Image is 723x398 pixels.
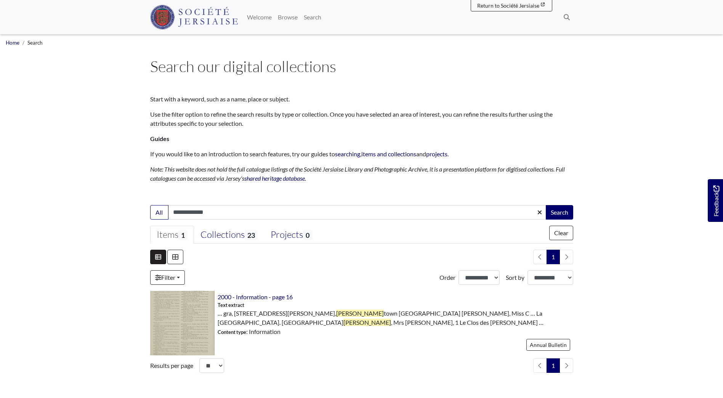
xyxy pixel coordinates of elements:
[244,175,305,182] a: shared heritage database
[150,57,573,75] h1: Search our digital collections
[218,302,244,309] span: Text extract
[439,273,455,282] label: Order
[27,40,43,46] span: Search
[150,205,168,220] button: All
[477,2,539,9] span: Return to Société Jersiaise
[303,230,312,240] span: 0
[271,229,312,241] div: Projects
[533,250,547,264] li: Previous page
[547,358,560,373] span: Goto page 1
[150,5,238,29] img: Société Jersiaise
[343,319,391,326] span: [PERSON_NAME]
[178,230,188,240] span: 1
[549,226,573,240] button: Clear
[547,250,560,264] span: Goto page 1
[546,205,573,220] button: Search
[200,229,258,241] div: Collections
[150,149,573,159] p: If you would like to an introduction to search features, try our guides to , and .
[530,250,573,264] nav: pagination
[218,309,573,327] span: … gra, [STREET_ADDRESS][PERSON_NAME], town [GEOGRAPHIC_DATA] [PERSON_NAME], Miss C … La [GEOGRAPH...
[150,361,193,370] label: Results per page
[301,10,324,25] a: Search
[708,179,723,222] a: Would you like to provide feedback?
[533,358,547,373] li: Previous page
[168,205,547,220] input: Enter one or more search terms...
[218,293,293,300] a: 2000 - Information - page 16
[526,339,570,351] a: Annual Bulletin
[506,273,524,282] label: Sort by
[244,10,275,25] a: Welcome
[336,310,384,317] span: [PERSON_NAME]
[150,270,185,285] a: Filter
[150,165,565,182] em: Note: This website does not hold the full catalogue listings of the Société Jersiaise Library and...
[6,40,19,46] a: Home
[218,327,281,336] span: : Information
[150,95,573,104] p: Start with a keyword, such as a name, place or subject.
[712,185,721,216] span: Feedback
[218,329,246,335] span: Content type
[150,110,573,128] p: Use the filter option to refine the search results by type or collection. Once you have selected ...
[335,150,360,157] a: searching
[275,10,301,25] a: Browse
[157,229,188,241] div: Items
[150,3,238,31] a: Société Jersiaise logo
[530,358,573,373] nav: pagination
[150,135,169,142] strong: Guides
[426,150,447,157] a: projects
[361,150,416,157] a: items and collections
[245,230,258,240] span: 23
[150,291,215,355] img: 2000 - Information - page 16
